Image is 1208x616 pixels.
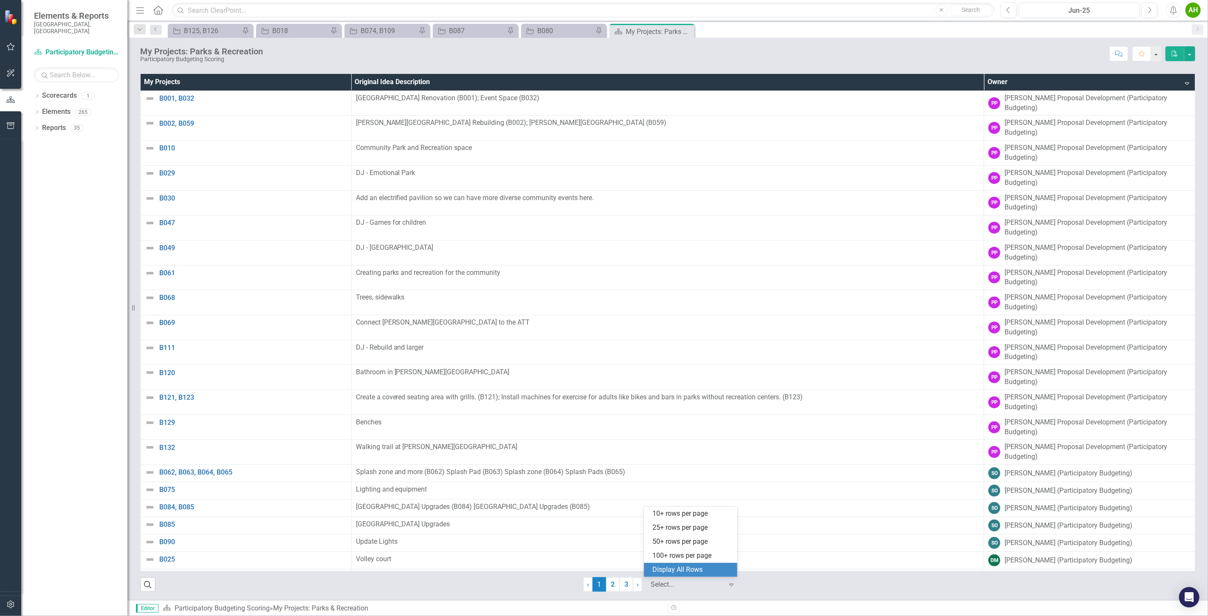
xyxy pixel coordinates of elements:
td: Double-Click to Edit [351,534,984,552]
td: Double-Click to Edit [351,165,984,190]
td: Double-Click to Edit Right Click for Context Menu [141,390,352,415]
input: Search ClearPoint... [172,3,994,18]
td: Double-Click to Edit [984,190,1195,215]
td: Double-Click to Edit Right Click for Context Menu [141,415,352,440]
span: Connect [PERSON_NAME][GEOGRAPHIC_DATA] to the ATT [356,318,530,326]
td: Double-Click to Edit Right Click for Context Menu [141,215,352,240]
div: B087 [449,25,505,36]
td: Double-Click to Edit [351,265,984,290]
td: Double-Click to Edit [984,415,1195,440]
td: Double-Click to Edit [351,482,984,500]
div: PP [988,147,1000,159]
button: AH [1185,3,1201,18]
div: SO [988,502,1000,514]
img: Not Defined [145,520,155,530]
div: [PERSON_NAME] (Participatory Budgeting) [1005,469,1132,478]
td: Double-Click to Edit [984,440,1195,465]
td: Double-Click to Edit Right Click for Context Menu [141,315,352,340]
td: Double-Click to Edit Right Click for Context Menu [141,240,352,265]
div: PP [988,421,1000,433]
div: 1 [81,92,95,99]
div: [PERSON_NAME] (Participatory Budgeting) [1005,521,1132,531]
td: Double-Click to Edit [351,440,984,465]
a: B069 [159,319,347,327]
a: B018 [258,25,328,36]
span: ‹ [587,580,589,588]
div: 100+ rows per page [652,551,732,561]
div: [PERSON_NAME] Proposal Development (Participatory Budgeting) [1005,193,1191,213]
img: Not Defined [145,268,155,278]
td: Double-Click to Edit [984,569,1195,587]
span: Walking trail at [PERSON_NAME][GEOGRAPHIC_DATA] [356,443,518,451]
div: Open Intercom Messenger [1179,587,1200,608]
div: PP [988,371,1000,383]
td: Double-Click to Edit [351,116,984,141]
span: Community Park and Recreation space [356,144,472,152]
td: Double-Click to Edit [984,482,1195,500]
div: [PERSON_NAME] Proposal Development (Participatory Budgeting) [1005,318,1191,337]
a: B120 [159,369,347,377]
a: B132 [159,444,347,452]
div: PP [988,122,1000,134]
td: Double-Click to Edit [351,500,984,517]
div: [PERSON_NAME] (Participatory Budgeting) [1005,556,1132,565]
a: B047 [159,219,347,227]
td: Double-Click to Edit Right Click for Context Menu [141,569,352,587]
span: Elements & Reports [34,11,119,21]
a: 3 [620,577,633,592]
button: Jun-25 [1019,3,1140,18]
div: [PERSON_NAME] Proposal Development (Participatory Budgeting) [1005,442,1191,462]
a: B049 [159,244,347,252]
td: Double-Click to Edit [351,390,984,415]
div: [PERSON_NAME] Proposal Development (Participatory Budgeting) [1005,268,1191,288]
div: SO [988,537,1000,549]
td: Double-Click to Edit [984,90,1195,116]
span: Update Lights [356,537,398,545]
td: Double-Click to Edit Right Click for Context Menu [141,365,352,390]
td: Double-Click to Edit [351,340,984,365]
td: Double-Click to Edit [984,465,1195,482]
div: PP [988,346,1000,358]
span: Search [962,6,980,13]
div: [PERSON_NAME] Proposal Development (Participatory Budgeting) [1005,293,1191,312]
td: Double-Click to Edit Right Click for Context Menu [141,141,352,166]
div: Jun-25 [1022,6,1137,16]
td: Double-Click to Edit Right Click for Context Menu [141,552,352,569]
a: B090 [159,538,347,546]
a: Elements [42,107,71,117]
span: 1 [593,577,606,592]
img: Not Defined [145,442,155,452]
div: B125, B126 [184,25,240,36]
div: B018 [272,25,328,36]
a: B030 [159,195,347,202]
td: Double-Click to Edit [984,552,1195,569]
div: SO [988,467,1000,479]
img: Not Defined [145,467,155,478]
a: B085 [159,521,347,528]
div: [PERSON_NAME] (Participatory Budgeting) [1005,503,1132,513]
td: Double-Click to Edit [351,141,984,166]
div: [PERSON_NAME] Proposal Development (Participatory Budgeting) [1005,143,1191,163]
a: 2 [606,577,620,592]
td: Double-Click to Edit [984,390,1195,415]
img: Not Defined [145,193,155,203]
div: DM [988,554,1000,566]
div: PP [988,396,1000,408]
img: Not Defined [145,93,155,104]
td: Double-Click to Edit [351,215,984,240]
a: B075 [159,486,347,494]
img: Not Defined [145,502,155,512]
img: Not Defined [145,168,155,178]
td: Double-Click to Edit Right Click for Context Menu [141,340,352,365]
td: Double-Click to Edit [984,215,1195,240]
div: Display All Rows [652,565,732,575]
td: Double-Click to Edit [984,365,1195,390]
a: Participatory Budgeting Scoring [34,48,119,57]
td: Double-Click to Edit [984,116,1195,141]
img: Not Defined [145,485,155,495]
a: B061 [159,269,347,277]
span: Bathroom in [PERSON_NAME][GEOGRAPHIC_DATA] [356,368,510,376]
div: [PERSON_NAME] Proposal Development (Participatory Budgeting) [1005,218,1191,237]
td: Double-Click to Edit [984,165,1195,190]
